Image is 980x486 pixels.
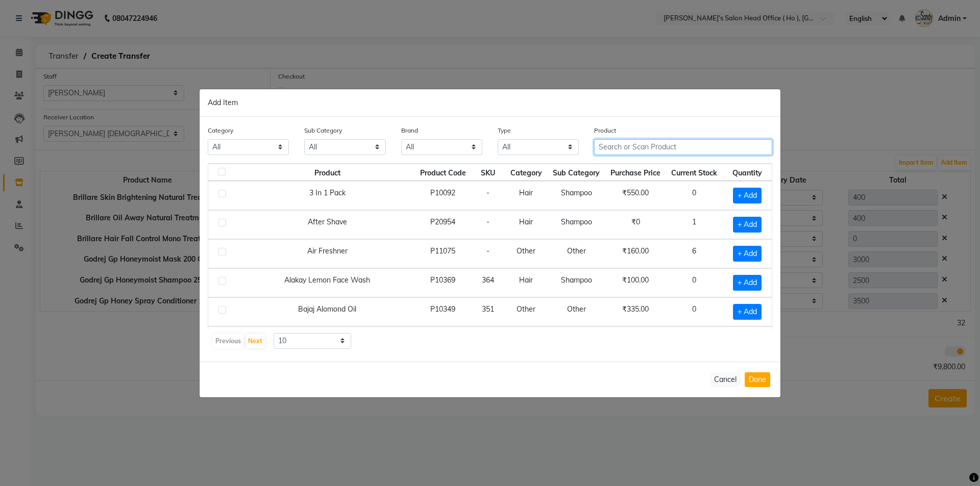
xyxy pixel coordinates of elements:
td: Other [504,326,547,355]
td: Bajaj Alomond Oil [240,297,414,326]
span: Purchase Price [610,168,660,177]
td: 3 In 1 Pack [240,181,414,210]
td: P11075 [414,239,471,268]
input: Search or Scan Product [594,139,772,155]
td: P10349 [414,297,471,326]
td: 1 [666,210,723,239]
label: Sub Category [304,126,342,135]
td: ₹550.00 [605,181,666,210]
th: Product [240,164,414,181]
td: - [471,181,504,210]
button: Next [246,334,265,348]
td: ₹100.00 [605,268,666,297]
td: 6 [666,239,723,268]
td: Shampoo [548,210,605,239]
td: 0 [666,181,723,210]
span: + Add [733,275,762,291]
td: 364 [471,268,504,297]
th: Quantity [723,164,772,181]
td: 0 [666,268,723,297]
td: - [471,210,504,239]
td: P10874 [414,326,471,355]
th: Sub Category [548,164,605,181]
td: Other [504,239,547,268]
button: Done [745,372,770,387]
span: + Add [733,188,762,203]
td: 351 [471,297,504,326]
td: Other [504,297,547,326]
label: Brand [401,126,418,135]
td: - [471,239,504,268]
td: P10369 [414,268,471,297]
td: Other [548,239,605,268]
span: + Add [733,304,762,320]
td: 0 [666,326,723,355]
button: Cancel [710,372,741,387]
td: Hair [504,268,547,297]
span: + Add [733,246,762,262]
td: Air Freshner [240,239,414,268]
span: + Add [733,217,762,233]
td: P10092 [414,181,471,210]
td: Hair [504,181,547,210]
label: Product [594,126,616,135]
td: After Shave [240,210,414,239]
label: Category [208,126,233,135]
td: Shampoo [548,181,605,210]
th: Category [504,164,547,181]
th: Current Stock [666,164,723,181]
td: 0 [666,297,723,326]
td: ₹335.00 [605,297,666,326]
td: Other [548,326,605,355]
td: ₹160.00 [605,239,666,268]
td: Shampoo [548,268,605,297]
th: SKU [471,164,504,181]
td: Hair [504,210,547,239]
td: ₹0 [605,210,666,239]
td: Alakay Lemon Face Wash [240,268,414,297]
label: Type [498,126,511,135]
td: Bdb Brush Set Pack -6 [240,326,414,355]
td: - [471,326,504,355]
td: ₹4,500.00 [605,326,666,355]
td: P20954 [414,210,471,239]
th: Product Code [414,164,471,181]
div: Add Item [200,89,780,117]
td: Other [548,297,605,326]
